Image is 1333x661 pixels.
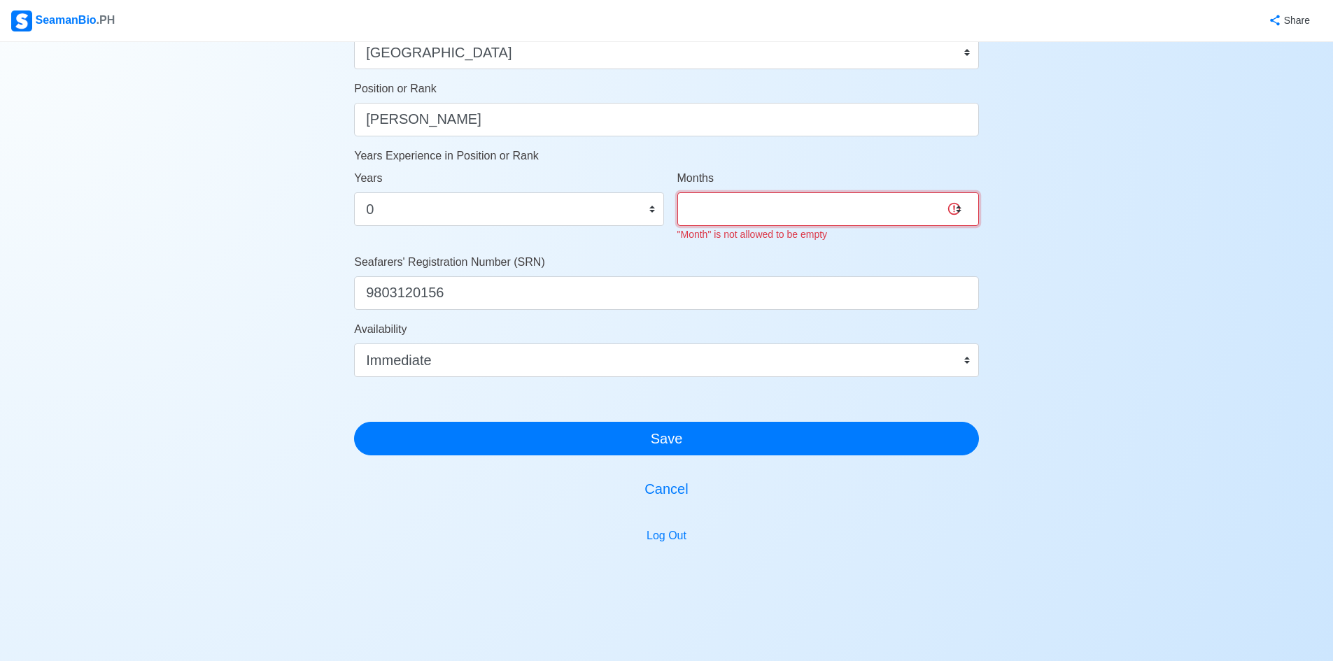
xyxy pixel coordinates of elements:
[354,83,436,94] span: Position or Rank
[1255,7,1322,34] button: Share
[354,321,407,338] label: Availability
[11,10,115,31] div: SeamanBio
[354,170,382,187] label: Years
[354,276,979,310] input: ex. 1234567890
[97,14,115,26] span: .PH
[354,103,979,136] input: ex. 2nd Officer w/ Master License
[354,472,979,506] button: Cancel
[354,256,544,268] span: Seafarers' Registration Number (SRN)
[677,229,828,240] small: "Month" is not allowed to be empty
[677,170,714,187] label: Months
[11,10,32,31] img: Logo
[637,523,696,549] button: Log Out
[354,422,979,455] button: Save
[354,148,979,164] p: Years Experience in Position or Rank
